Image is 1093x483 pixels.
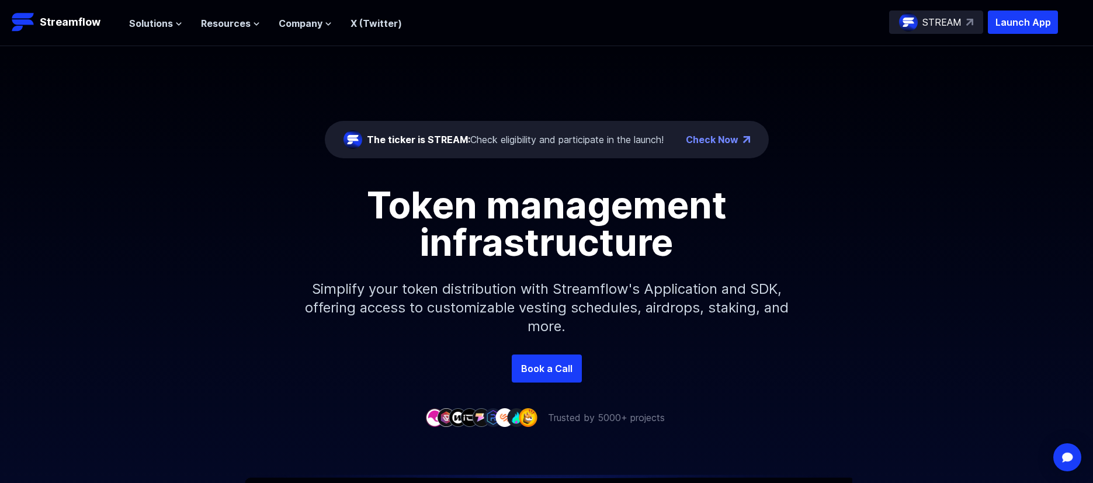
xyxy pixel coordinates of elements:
button: Solutions [129,16,182,30]
img: streamflow-logo-circle.png [343,130,362,149]
a: Streamflow [12,11,117,34]
img: company-8 [507,408,526,426]
img: Streamflow Logo [12,11,35,34]
p: Streamflow [40,14,100,30]
img: top-right-arrow.png [743,136,750,143]
span: The ticker is STREAM: [367,134,470,145]
img: company-4 [460,408,479,426]
img: company-2 [437,408,456,426]
p: Trusted by 5000+ projects [548,411,665,425]
p: Simplify your token distribution with Streamflow's Application and SDK, offering access to custom... [296,261,798,355]
span: Solutions [129,16,173,30]
span: Resources [201,16,251,30]
div: Open Intercom Messenger [1053,443,1081,471]
p: STREAM [922,15,962,29]
h1: Token management infrastructure [284,186,810,261]
div: Check eligibility and participate in the launch! [367,133,664,147]
img: top-right-arrow.svg [966,19,973,26]
img: company-3 [449,408,467,426]
button: Launch App [988,11,1058,34]
a: X (Twitter) [351,18,402,29]
img: streamflow-logo-circle.png [899,13,918,32]
a: Check Now [686,133,738,147]
a: Book a Call [512,355,582,383]
img: company-9 [519,408,537,426]
a: STREAM [889,11,983,34]
img: company-1 [425,408,444,426]
span: Company [279,16,322,30]
img: company-7 [495,408,514,426]
img: company-6 [484,408,502,426]
img: company-5 [472,408,491,426]
button: Company [279,16,332,30]
button: Resources [201,16,260,30]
